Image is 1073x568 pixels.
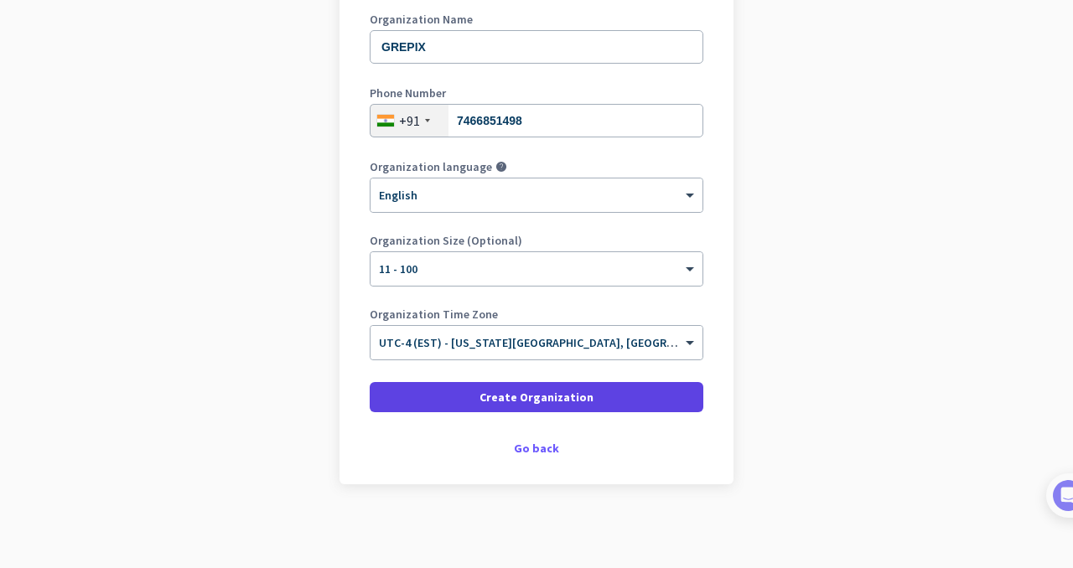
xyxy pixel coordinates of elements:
[370,161,492,173] label: Organization language
[370,382,703,412] button: Create Organization
[399,112,420,129] div: +91
[370,442,703,454] div: Go back
[479,389,594,405] span: Create Organization
[370,30,703,64] input: What is the name of your organization?
[370,87,703,99] label: Phone Number
[370,13,703,25] label: Organization Name
[370,235,703,246] label: Organization Size (Optional)
[495,161,507,173] i: help
[370,104,703,137] input: 74104 10123
[370,308,703,320] label: Organization Time Zone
